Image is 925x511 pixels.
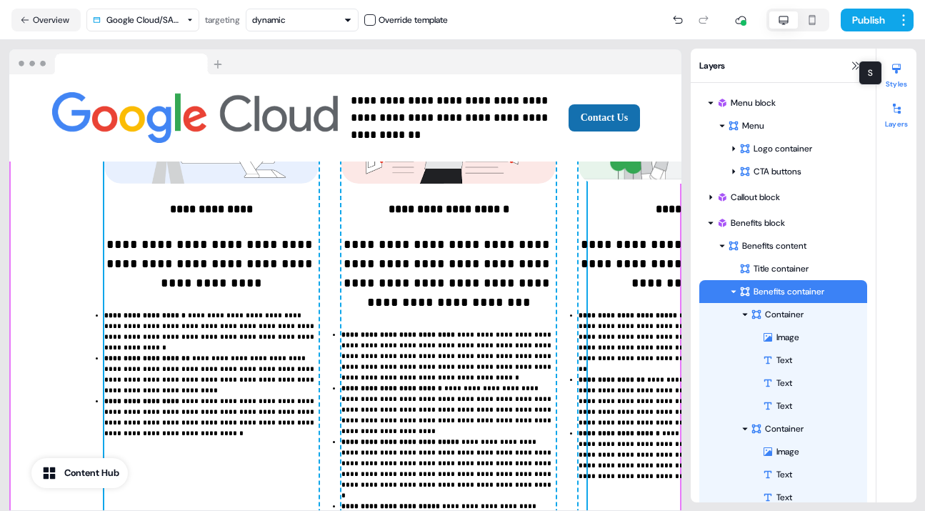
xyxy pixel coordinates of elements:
[699,326,867,349] div: Image
[205,13,240,27] div: targeting
[841,9,894,31] button: Publish
[699,303,867,417] div: ContainerImageTextTextText
[876,97,916,129] button: Layers
[728,119,861,133] div: Menu
[9,49,229,75] img: Browser topbar
[739,142,861,156] div: Logo container
[762,467,867,482] div: Text
[751,422,861,436] div: Container
[52,86,338,150] img: Image
[716,216,861,230] div: Benefits block
[762,330,867,344] div: Image
[716,190,861,204] div: Callout block
[699,257,867,280] div: Title container
[728,239,861,253] div: Benefits content
[739,164,861,179] div: CTA buttons
[11,9,81,31] button: Overview
[762,399,867,413] div: Text
[699,372,867,395] div: Text
[699,137,867,160] div: Logo container
[699,160,867,183] div: CTA buttons
[699,186,867,209] div: Callout block
[699,91,867,183] div: Menu blockMenuLogo containerCTA buttons
[699,463,867,486] div: Text
[106,13,181,27] div: Google Cloud/SAP/Rise v2.2
[699,486,867,509] div: Text
[252,13,286,27] div: dynamic
[762,445,867,459] div: Image
[859,61,882,85] div: S
[699,395,867,417] div: Text
[762,376,867,390] div: Text
[691,49,876,83] div: Layers
[751,307,861,322] div: Container
[716,96,861,110] div: Menu block
[699,114,867,183] div: MenuLogo containerCTA buttons
[699,349,867,372] div: Text
[762,353,867,367] div: Text
[739,262,861,276] div: Title container
[699,440,867,463] div: Image
[569,104,641,132] button: Contact Us
[379,13,448,27] div: Override template
[762,490,867,505] div: Text
[64,466,119,480] div: Content Hub
[246,9,359,31] button: dynamic
[31,458,128,488] button: Content Hub
[876,57,916,89] button: Styles
[739,284,861,299] div: Benefits container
